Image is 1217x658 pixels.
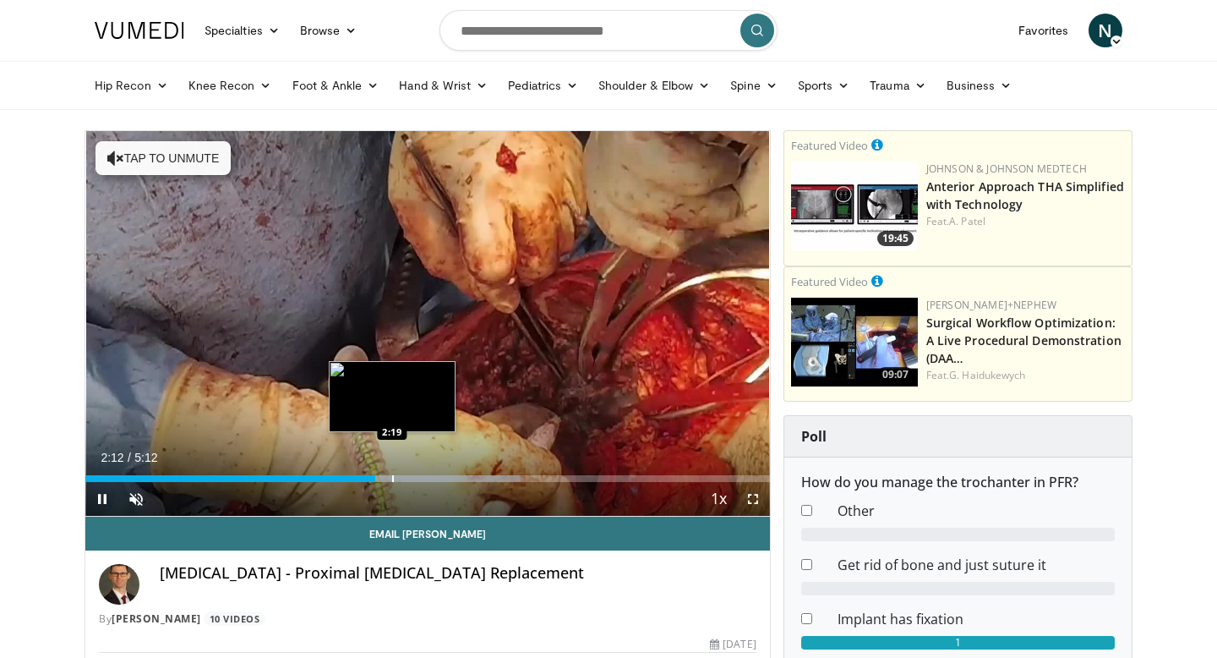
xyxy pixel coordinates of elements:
h4: [MEDICAL_DATA] - Proximal [MEDICAL_DATA] Replacement [160,564,756,583]
button: Unmute [119,482,153,516]
input: Search topics, interventions [439,10,778,51]
a: Sports [788,69,860,102]
div: Feat. [926,368,1125,383]
button: Pause [85,482,119,516]
img: 06bb1c17-1231-4454-8f12-6191b0b3b81a.150x105_q85_crop-smart_upscale.jpg [791,162,918,250]
button: Fullscreen [736,482,770,516]
h6: How do you manage the trochanter in PFR? [801,474,1115,491]
dd: Implant has fixation [825,609,1127,629]
a: Johnson & Johnson MedTech [926,162,1087,176]
a: Spine [720,69,787,102]
span: / [128,451,131,464]
a: N [1089,14,1122,47]
span: 19:45 [877,231,914,246]
strong: Poll [801,427,827,446]
a: Hand & Wrist [389,69,498,102]
a: Hip Recon [85,69,178,102]
div: [DATE] [710,637,756,652]
img: image.jpeg [329,361,456,432]
a: 19:45 [791,162,918,250]
a: A. Patel [949,214,985,228]
div: 1 [801,636,1115,650]
small: Featured Video [791,274,868,289]
a: Knee Recon [178,69,282,102]
img: VuMedi Logo [95,22,184,39]
dd: Other [825,501,1127,521]
a: Pediatrics [498,69,588,102]
span: 5:12 [134,451,157,464]
a: Browse [290,14,368,47]
dd: Get rid of bone and just suture it [825,555,1127,575]
div: Feat. [926,214,1125,229]
button: Tap to unmute [96,141,231,175]
a: 10 Videos [204,611,265,626]
a: Business [936,69,1023,102]
a: Specialties [194,14,290,47]
span: 2:12 [101,451,123,464]
img: bcfc90b5-8c69-4b20-afee-af4c0acaf118.150x105_q85_crop-smart_upscale.jpg [791,298,918,387]
a: [PERSON_NAME]+Nephew [926,298,1056,312]
div: By [99,611,756,627]
small: Featured Video [791,138,868,153]
span: 09:07 [877,367,914,382]
img: Avatar [99,564,139,605]
a: Trauma [860,69,936,102]
a: [PERSON_NAME] [112,611,201,626]
a: Favorites [1008,14,1078,47]
a: Shoulder & Elbow [588,69,720,102]
a: Email [PERSON_NAME] [85,517,770,551]
a: Surgical Workflow Optimization: A Live Procedural Demonstration (DAA… [926,315,1121,366]
a: Anterior Approach THA Simplified with Technology [926,178,1124,212]
a: Foot & Ankle [282,69,390,102]
a: G. Haidukewych [949,368,1025,382]
video-js: Video Player [85,131,770,517]
a: 09:07 [791,298,918,387]
div: Progress Bar [85,475,770,482]
button: Playback Rate [702,482,736,516]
